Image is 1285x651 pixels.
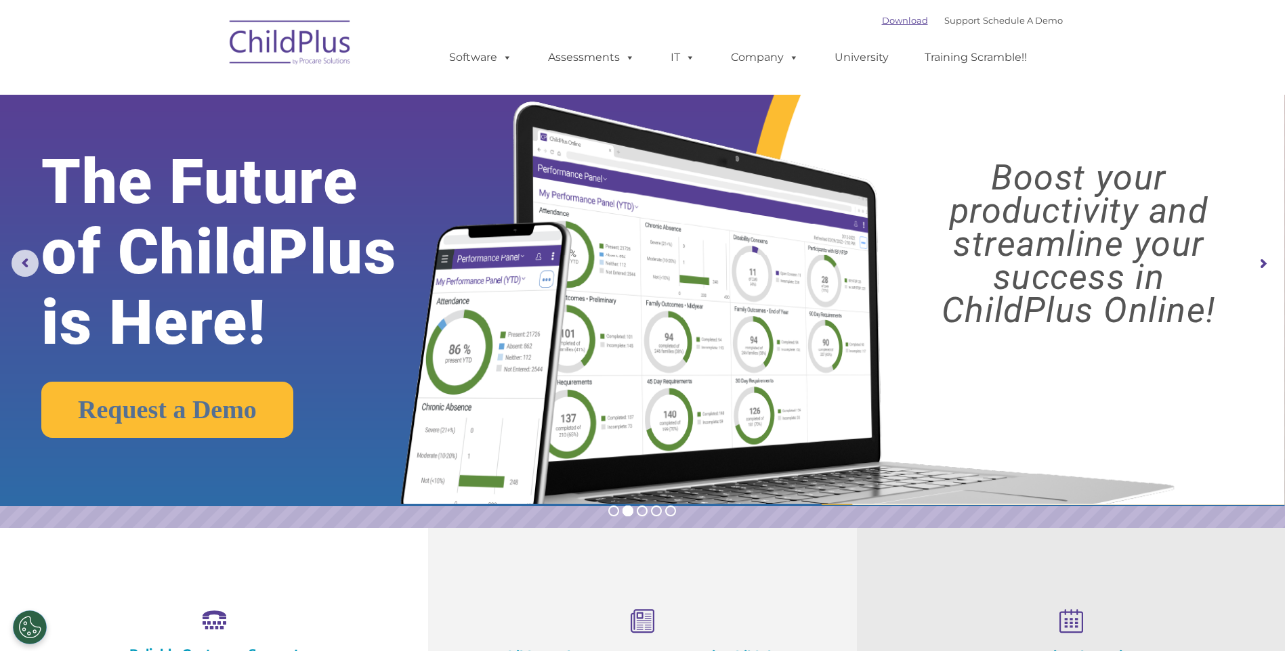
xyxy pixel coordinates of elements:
rs-layer: The Future of ChildPlus is Here! [41,147,452,358]
a: Support [944,15,980,26]
span: Last name [188,89,230,99]
a: Download [882,15,928,26]
rs-layer: Boost your productivity and streamline your success in ChildPlus Online! [888,161,1269,327]
iframe: Chat Widget [1063,505,1285,651]
a: Software [436,44,526,71]
font: | [882,15,1063,26]
a: Assessments [534,44,648,71]
a: Training Scramble!! [911,44,1040,71]
a: Request a Demo [41,382,293,438]
button: Cookies Settings [13,610,47,644]
a: IT [657,44,709,71]
a: University [821,44,902,71]
a: Company [717,44,812,71]
span: Phone number [188,145,246,155]
a: Schedule A Demo [983,15,1063,26]
img: ChildPlus by Procare Solutions [223,11,358,78]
